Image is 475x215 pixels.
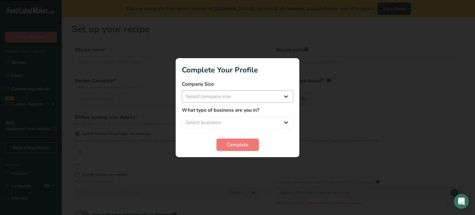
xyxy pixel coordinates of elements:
span: Complete [227,141,249,148]
label: What type of business are you in? [182,106,293,114]
div: Open Intercom Messenger [454,194,469,209]
button: Complete [216,139,259,151]
h1: Complete Your Profile [182,64,293,75]
label: Company Size [182,80,293,88]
